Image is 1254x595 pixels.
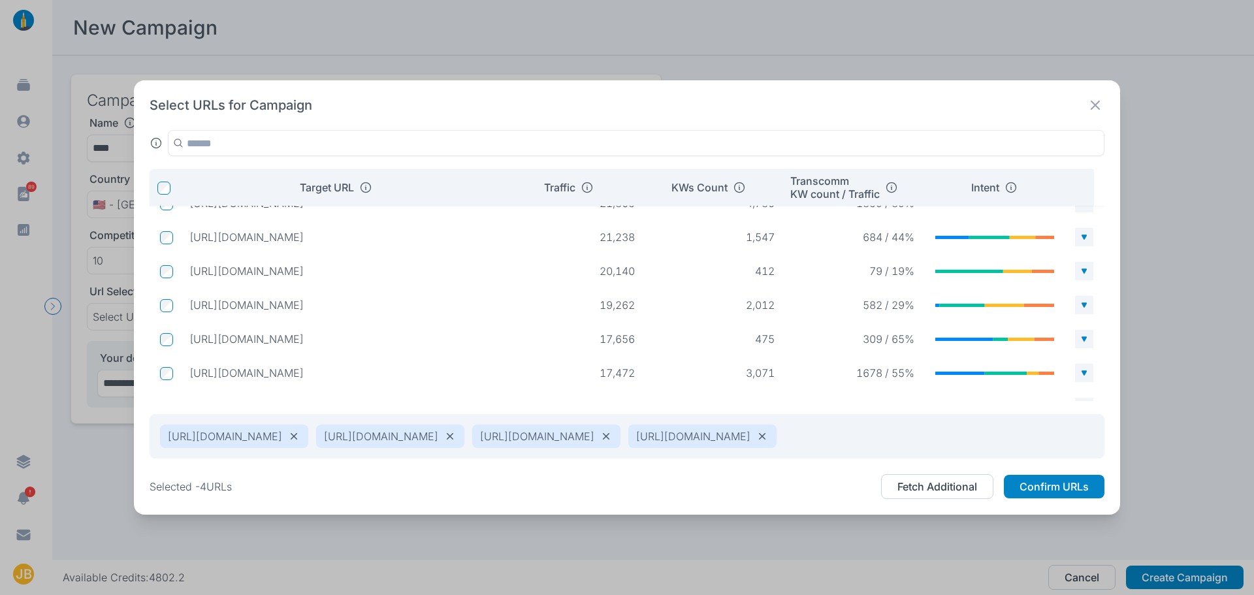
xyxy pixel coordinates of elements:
p: 3,071 [656,366,775,379]
p: 1,203 [656,400,775,413]
p: Selected - 4 URLs [150,480,232,493]
p: 1678 / 55% [796,366,914,379]
p: 1,547 [656,231,775,244]
p: 17,656 [516,332,635,346]
p: Intent [971,181,999,194]
h2: Select URLs for Campaign [150,96,312,114]
p: 367 / 31% [796,400,914,413]
p: 582 / 29% [796,298,914,312]
p: 17,472 [516,366,635,379]
p: 21,238 [516,231,635,244]
p: 79 / 19% [796,265,914,278]
p: Target URL [300,181,354,194]
button: Confirm URLs [1004,475,1104,498]
p: Transcomm KW count / Traffic [790,174,880,201]
p: [URL][DOMAIN_NAME] [636,430,750,443]
p: https://www.ally.com/about/careers/ [189,332,495,346]
p: 412 [656,265,775,278]
p: http://www.ally.com/apps/v0200/auto/glossary/ [189,265,495,278]
p: [URL][DOMAIN_NAME] [480,430,594,443]
p: https://www.ally.com/bank/view-rates/ [189,366,495,379]
p: 2,012 [656,298,775,312]
p: 16,350 [516,400,635,413]
p: Traffic [544,181,575,194]
p: 309 / 65% [796,332,914,346]
p: 475 [656,332,775,346]
p: https://www.ally.com/contact-us/ [189,298,495,312]
p: [URL][DOMAIN_NAME] [324,430,438,443]
p: https://www.ally.com/invest/ [189,231,495,244]
button: Fetch Additional [881,474,993,499]
p: 19,262 [516,298,635,312]
p: [URL][DOMAIN_NAME] [168,430,282,443]
p: 684 / 44% [796,231,914,244]
p: KWs Count [671,181,728,194]
p: 20,140 [516,265,635,278]
p: https://www.ally.com/help/auto/auto-payment/ [189,400,495,413]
